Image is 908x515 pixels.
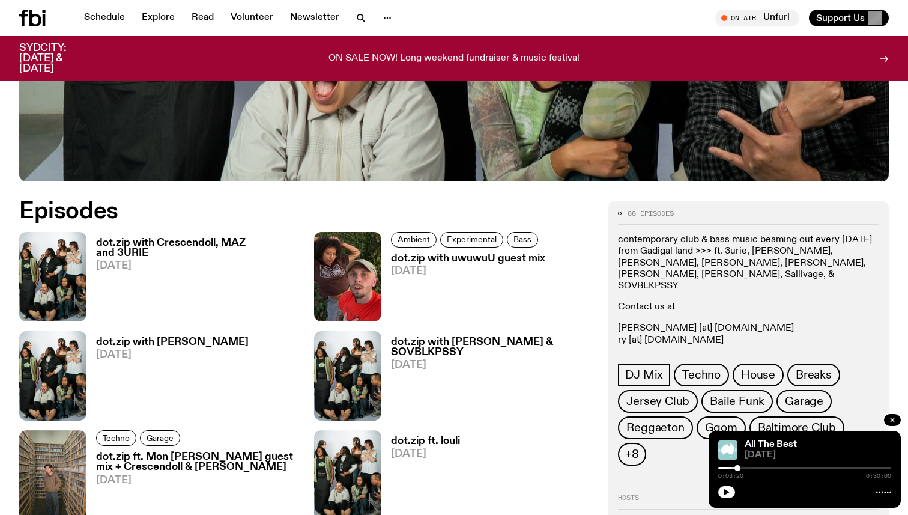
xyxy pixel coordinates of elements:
a: Techno [674,364,729,386]
h3: dot.zip with [PERSON_NAME] & SOVBLKPSSY [391,337,595,358]
button: On AirUnfurl [715,10,799,26]
a: Experimental [440,232,503,248]
a: Ambient [391,232,437,248]
a: House [733,364,784,386]
span: Techno [682,368,721,382]
button: +8 [618,443,646,466]
a: Breaks [787,364,840,386]
span: 0:30:00 [866,473,891,479]
a: Explore [135,10,182,26]
h3: dot.zip with Crescendoll, MAZ and 3URIE [96,238,300,258]
span: DJ Mix [625,368,663,382]
span: [DATE] [391,360,595,370]
span: Bass [513,235,531,244]
span: Baile Funk [710,395,764,408]
h2: Episodes [19,201,594,222]
h3: SYDCITY: [DATE] & [DATE] [19,43,96,74]
span: Techno [103,434,130,443]
a: dot.zip with uwuwuU guest mix[DATE] [381,254,545,321]
span: House [741,368,775,382]
p: [PERSON_NAME] [at] [DOMAIN_NAME] ry [at] [DOMAIN_NAME] [PERSON_NAME].t [at] [DOMAIN_NAME] [618,323,879,358]
span: Experimental [447,235,497,244]
span: Garage [147,434,174,443]
p: ON SALE NOW! Long weekend fundraiser & music festival [328,53,580,64]
a: Volunteer [223,10,280,26]
span: Ambient [398,235,430,244]
a: Reggaeton [618,416,692,439]
span: [DATE] [96,475,300,486]
h3: dot.zip with [PERSON_NAME] [96,337,249,347]
span: [DATE] [96,350,249,360]
a: Newsletter [283,10,347,26]
p: Contact us at [618,302,879,313]
span: [DATE] [96,261,300,271]
span: Jersey Club [626,395,689,408]
p: contemporary club & bass music beaming out every [DATE] from Gadigal land >>> ft. 3urie, [PERSON_... [618,234,879,292]
a: Bass [507,232,538,248]
h2: Hosts [618,495,879,509]
a: Read [184,10,221,26]
a: Schedule [77,10,132,26]
span: Baltimore Club [758,421,836,434]
a: Gqom [697,416,746,439]
span: Gqom [705,421,737,434]
span: Support Us [816,13,865,23]
h3: dot.zip with uwuwuU guest mix [391,254,545,264]
span: 0:03:20 [718,473,743,479]
a: dot.zip with [PERSON_NAME] & SOVBLKPSSY[DATE] [381,337,595,421]
span: Reggaeton [626,421,684,434]
span: +8 [625,448,639,461]
a: Techno [96,430,136,446]
a: dot.zip with [PERSON_NAME][DATE] [86,337,249,421]
span: Breaks [796,368,832,382]
button: Support Us [809,10,889,26]
a: Jersey Club [618,390,698,413]
a: All The Best [745,440,797,449]
a: Garage [140,430,180,446]
a: Baile Funk [701,390,773,413]
h3: dot.zip ft. louli [391,436,460,446]
a: Garage [776,390,832,413]
h3: dot.zip ft. Mon [PERSON_NAME] guest mix + Crescendoll & [PERSON_NAME] [96,452,300,472]
a: dot.zip with Crescendoll, MAZ and 3URIE[DATE] [86,238,300,321]
span: [DATE] [745,451,891,460]
span: [DATE] [391,449,460,459]
span: Garage [785,395,823,408]
a: Baltimore Club [749,416,844,439]
span: 88 episodes [628,210,674,217]
span: [DATE] [391,266,545,276]
a: DJ Mix [618,364,670,386]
